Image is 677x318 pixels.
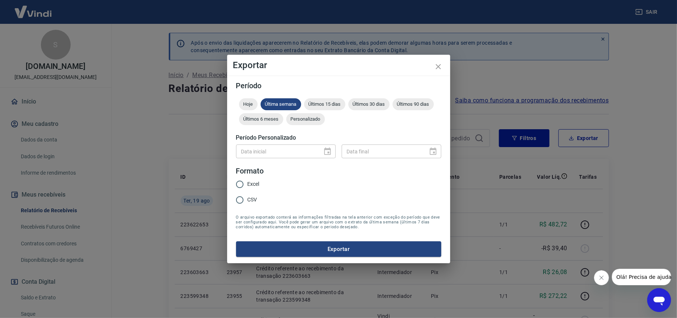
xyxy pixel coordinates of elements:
[393,98,434,110] div: Últimos 90 dias
[236,241,441,257] button: Exportar
[304,101,345,107] span: Últimos 15 dias
[233,61,444,70] h4: Exportar
[248,180,259,188] span: Excel
[393,101,434,107] span: Últimos 90 dias
[236,134,441,141] h5: Período Personalizado
[286,113,325,125] div: Personalizado
[248,196,257,204] span: CSV
[236,166,264,177] legend: Formato
[239,116,283,122] span: Últimos 6 meses
[348,101,390,107] span: Últimos 30 dias
[429,58,447,76] button: close
[261,101,301,107] span: Última semana
[239,101,258,107] span: Hoje
[304,98,345,110] div: Últimos 15 dias
[236,82,441,89] h5: Período
[286,116,325,122] span: Personalizado
[612,269,671,285] iframe: Mensagem da empresa
[647,288,671,312] iframe: Botão para abrir a janela de mensagens
[348,98,390,110] div: Últimos 30 dias
[239,113,283,125] div: Últimos 6 meses
[594,270,609,285] iframe: Fechar mensagem
[342,144,423,158] input: DD/MM/YYYY
[239,98,258,110] div: Hoje
[4,5,62,11] span: Olá! Precisa de ajuda?
[236,144,317,158] input: DD/MM/YYYY
[236,215,441,229] span: O arquivo exportado conterá as informações filtradas na tela anterior com exceção do período que ...
[261,98,301,110] div: Última semana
